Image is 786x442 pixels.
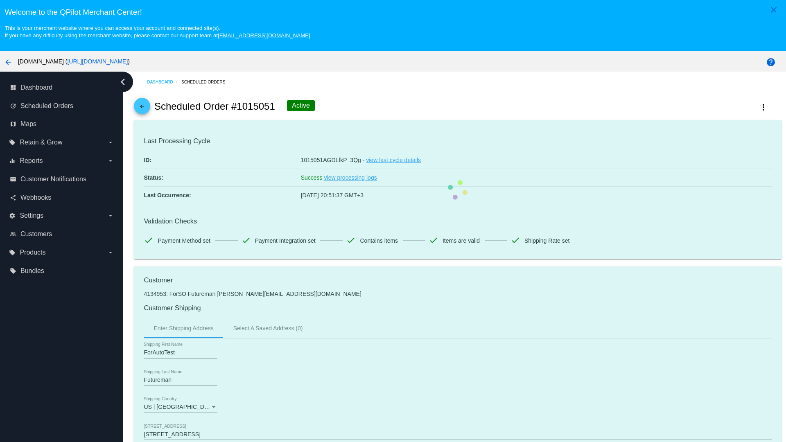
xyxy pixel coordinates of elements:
[10,228,114,241] a: people_outline Customers
[9,249,16,256] i: local_offer
[154,101,275,112] h2: Scheduled Order #1015051
[10,176,16,183] i: email
[766,57,776,67] mat-icon: help
[20,212,43,219] span: Settings
[116,75,129,88] i: chevron_left
[107,139,114,146] i: arrow_drop_down
[287,100,315,111] div: Active
[18,58,130,65] span: [DOMAIN_NAME] ( )
[147,76,181,88] a: Dashboard
[9,139,16,146] i: local_offer
[10,194,16,201] i: share
[10,191,114,204] a: share Webhooks
[9,158,16,164] i: equalizer
[10,268,16,274] i: local_offer
[10,117,114,131] a: map Maps
[20,230,52,238] span: Customers
[5,8,781,17] h3: Welcome to the QPilot Merchant Center!
[10,84,16,91] i: dashboard
[10,99,114,113] a: update Scheduled Orders
[10,103,16,109] i: update
[20,139,62,146] span: Retain & Grow
[107,212,114,219] i: arrow_drop_down
[759,102,768,112] mat-icon: more_vert
[67,58,128,65] a: [URL][DOMAIN_NAME]
[107,249,114,256] i: arrow_drop_down
[10,173,114,186] a: email Customer Notifications
[20,249,45,256] span: Products
[9,212,16,219] i: settings
[218,32,310,38] a: [EMAIL_ADDRESS][DOMAIN_NAME]
[181,76,233,88] a: Scheduled Orders
[20,267,44,275] span: Bundles
[20,176,86,183] span: Customer Notifications
[10,81,114,94] a: dashboard Dashboard
[20,84,52,91] span: Dashboard
[20,194,51,201] span: Webhooks
[20,102,73,110] span: Scheduled Orders
[10,121,16,127] i: map
[20,157,43,165] span: Reports
[107,158,114,164] i: arrow_drop_down
[10,264,114,277] a: local_offer Bundles
[5,25,310,38] small: This is your merchant website where you can access your account and connected site(s). If you hav...
[769,5,779,15] mat-icon: close
[3,57,13,67] mat-icon: arrow_back
[20,120,36,128] span: Maps
[137,104,147,113] mat-icon: arrow_back
[10,231,16,237] i: people_outline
